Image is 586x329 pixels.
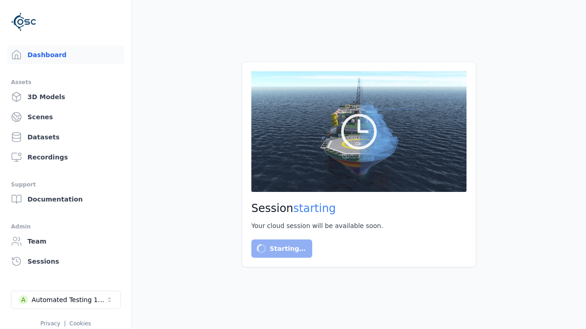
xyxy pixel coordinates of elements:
[7,108,124,126] a: Scenes
[40,320,60,327] a: Privacy
[11,9,37,35] img: Logo
[7,88,124,106] a: 3D Models
[293,202,336,215] span: starting
[7,46,124,64] a: Dashboard
[19,295,28,304] div: A
[7,128,124,146] a: Datasets
[32,295,106,304] div: Automated Testing 1 - Playwright
[11,291,121,309] button: Select a workspace
[7,232,124,250] a: Team
[7,148,124,166] a: Recordings
[251,221,467,230] div: Your cloud session will be available soon.
[11,179,120,190] div: Support
[64,320,66,327] span: |
[251,201,467,216] h2: Session
[7,252,124,271] a: Sessions
[11,77,120,88] div: Assets
[7,190,124,208] a: Documentation
[70,320,91,327] a: Cookies
[11,221,120,232] div: Admin
[251,239,312,258] button: Starting…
